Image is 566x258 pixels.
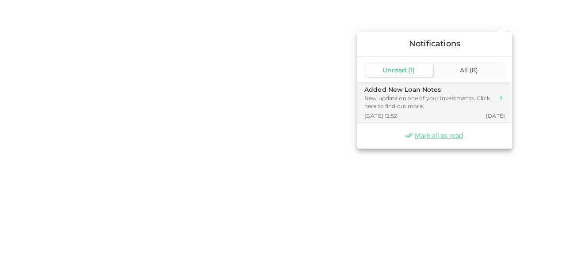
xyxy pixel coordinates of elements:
span: ( 1 ) [408,66,415,74]
span: [DATE] [486,112,505,120]
div: New update on one of your investments. Click here to find out more. [364,94,494,110]
span: Mark all as read [415,131,463,140]
span: Unread [382,66,406,74]
span: [DATE] 12:52 [364,112,398,120]
span: All [460,66,468,74]
span: Notifications [409,39,460,49]
div: Added New Loan Notes [364,85,494,94]
span: ( 8 ) [470,66,478,74]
